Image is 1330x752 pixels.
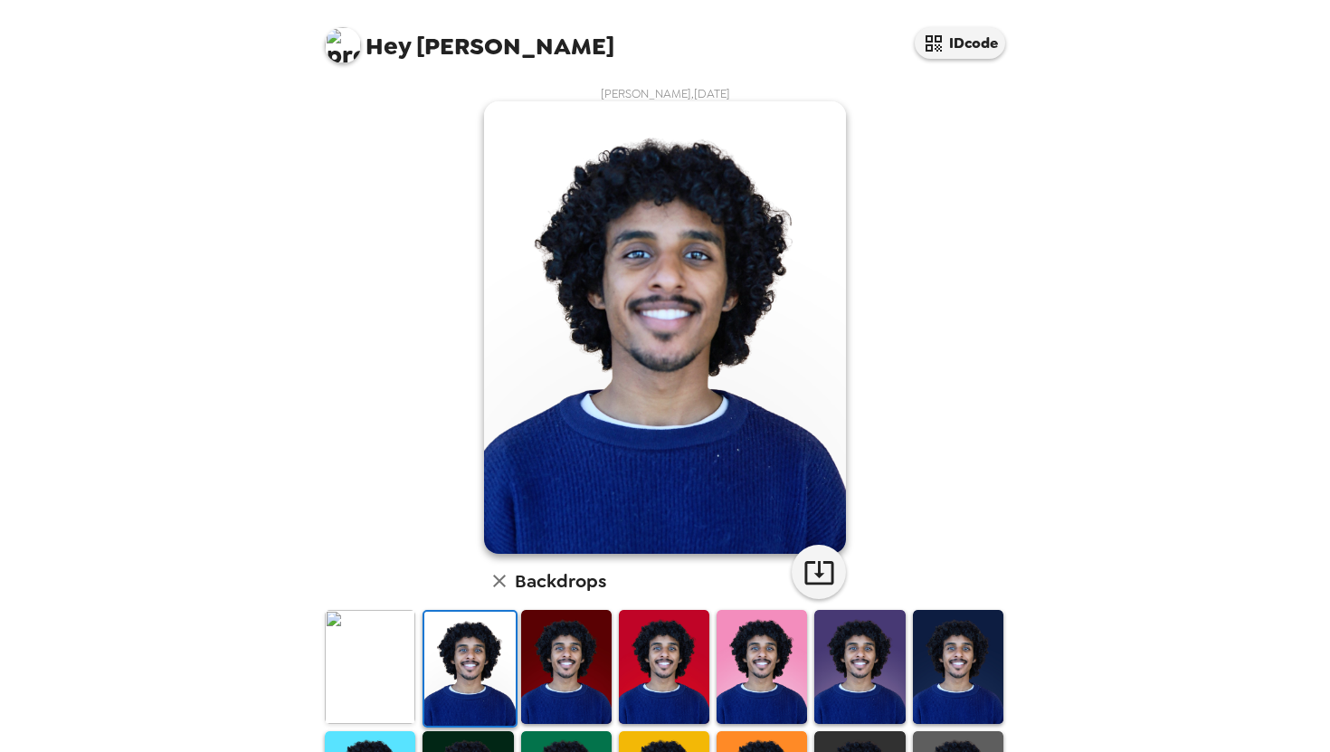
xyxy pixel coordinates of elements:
button: IDcode [915,27,1005,59]
h6: Backdrops [515,566,606,595]
span: [PERSON_NAME] , [DATE] [601,86,730,101]
img: profile pic [325,27,361,63]
span: Hey [366,30,411,62]
span: [PERSON_NAME] [325,18,614,59]
img: Original [325,610,415,723]
img: user [484,101,846,554]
